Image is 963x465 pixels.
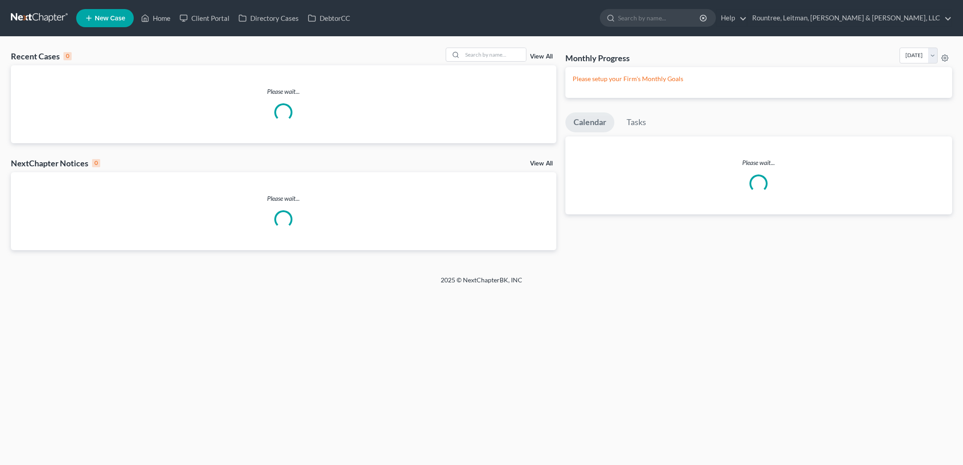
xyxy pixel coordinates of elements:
[136,10,175,26] a: Home
[11,158,100,169] div: NextChapter Notices
[530,53,553,60] a: View All
[11,87,556,96] p: Please wait...
[92,159,100,167] div: 0
[565,112,614,132] a: Calendar
[618,112,654,132] a: Tasks
[223,276,740,292] div: 2025 © NextChapterBK, INC
[63,52,72,60] div: 0
[462,48,526,61] input: Search by name...
[716,10,747,26] a: Help
[565,158,952,167] p: Please wait...
[573,74,945,83] p: Please setup your Firm's Monthly Goals
[618,10,701,26] input: Search by name...
[565,53,630,63] h3: Monthly Progress
[11,194,556,203] p: Please wait...
[303,10,355,26] a: DebtorCC
[234,10,303,26] a: Directory Cases
[175,10,234,26] a: Client Portal
[530,160,553,167] a: View All
[11,51,72,62] div: Recent Cases
[748,10,952,26] a: Rountree, Leitman, [PERSON_NAME] & [PERSON_NAME], LLC
[95,15,125,22] span: New Case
